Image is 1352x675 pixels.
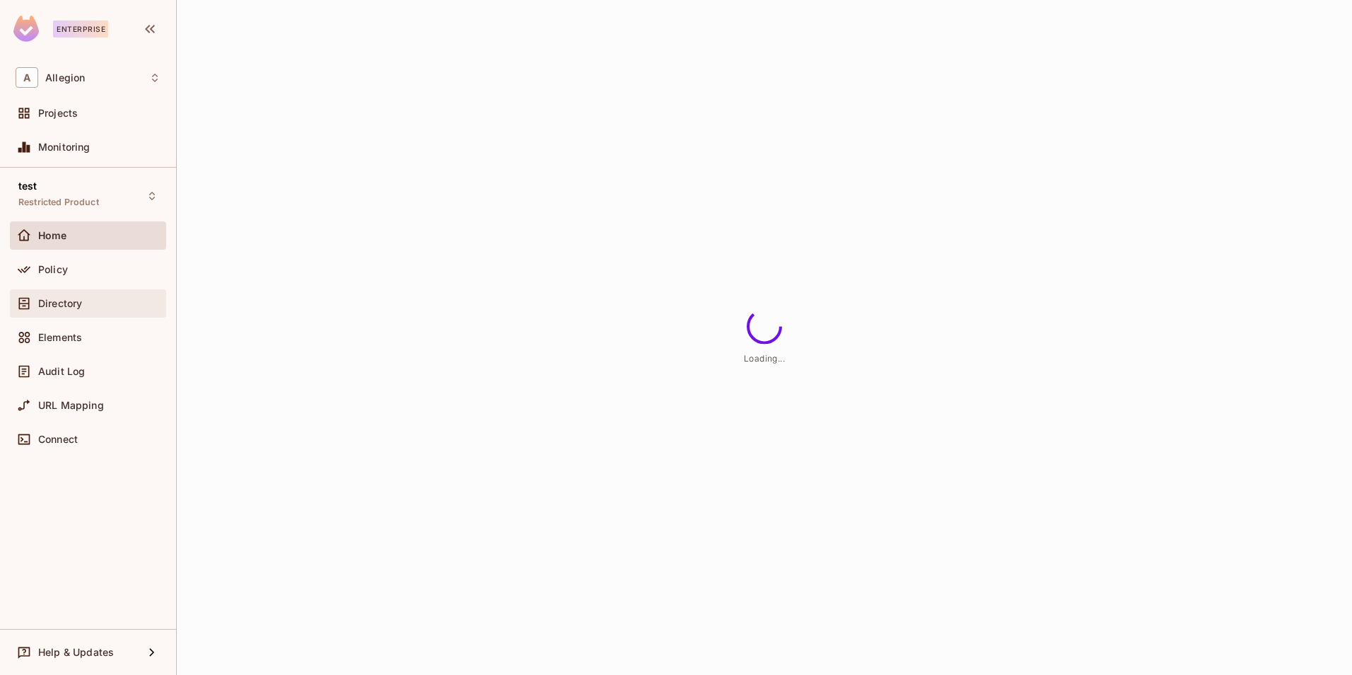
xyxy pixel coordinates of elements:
span: Audit Log [38,366,85,377]
span: Restricted Product [18,197,99,208]
span: test [18,180,37,192]
span: Elements [38,332,82,343]
span: Monitoring [38,142,91,153]
span: Loading... [744,353,785,364]
span: Policy [38,264,68,275]
span: Help & Updates [38,647,114,658]
span: Connect [38,434,78,445]
span: Home [38,230,67,241]
span: Directory [38,298,82,309]
span: Projects [38,108,78,119]
span: URL Mapping [38,400,104,411]
span: Workspace: Allegion [45,72,85,83]
img: SReyMgAAAABJRU5ErkJggg== [13,16,39,42]
span: A [16,67,38,88]
div: Enterprise [53,21,108,37]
